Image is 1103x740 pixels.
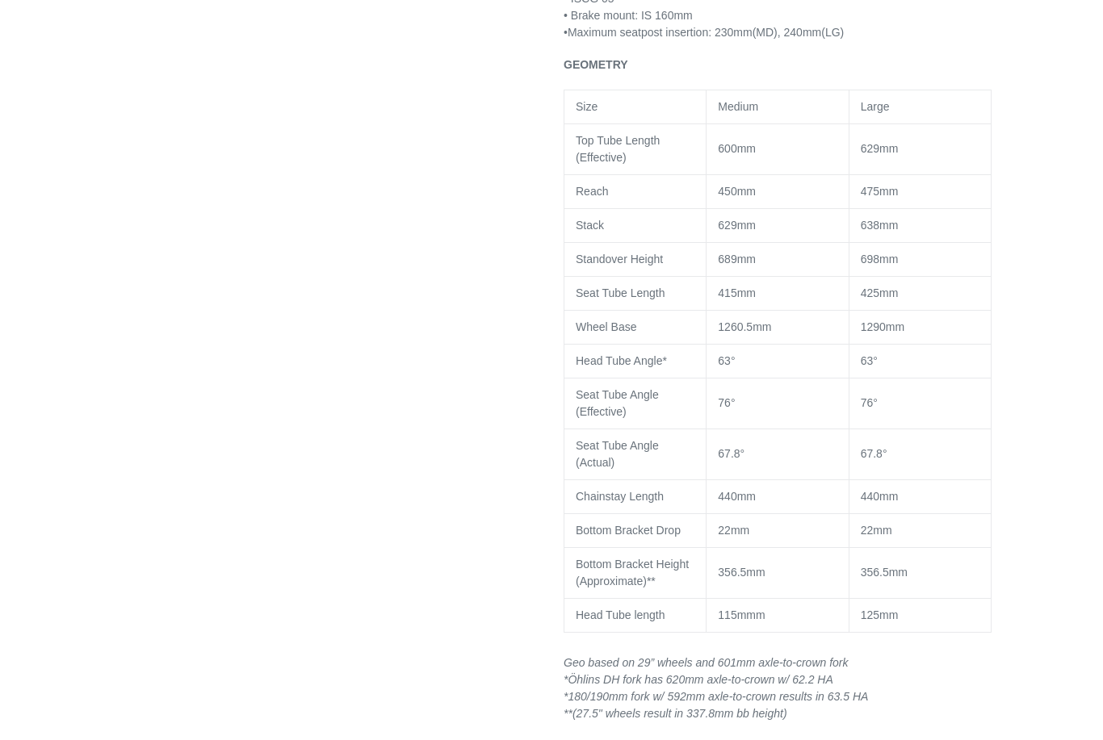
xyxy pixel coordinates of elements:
span: 115mmm [718,608,765,621]
span: Stack [576,219,604,232]
span: Bottom Bracket Height (Approximate)** [576,558,689,587]
span: Wheel Base [576,320,636,333]
span: Large [861,100,890,113]
span: 125mm [861,608,899,621]
span: Chainstay Length [576,490,664,503]
span: 67.8° [861,447,887,460]
span: 22mm [861,524,892,537]
em: Geo based on 29” wheels and 601mm axle-to-crown fork [564,656,849,669]
strong: GEOMETRY [564,58,628,71]
span: Seat Tube Angle (Actual) [576,439,659,469]
span: Size [576,100,598,113]
em: *Öhlins DH fork has 620mm axle-to-crown w/ 62.2 HA [564,673,833,686]
span: Standover Height [576,253,663,265]
span: 415mm [718,286,756,299]
span: 76° [718,396,735,409]
span: Reach [576,185,608,198]
span: 629mm [861,142,899,155]
span: 356.5mm [861,566,908,579]
span: 698mm [861,253,899,265]
span: Medium [718,100,758,113]
span: 440mm [861,490,899,503]
span: 63° [861,354,878,367]
span: Seat Tube Angle (Effective) [576,388,659,418]
span: Maximum seatpost insertion: 230mm(MD), 240mm(LG) [568,26,844,39]
em: **(27.5" wheels result in 337.8mm bb height) [564,707,787,720]
span: 63° [718,354,735,367]
span: 475mm [861,185,899,198]
span: Head Tube length [576,608,665,621]
span: 1290mm [861,320,904,333]
span: 450mm [718,185,756,198]
span: Seat Tube Length [576,286,665,299]
em: * 180/190mm fork w/ 592mm axle-to-crown results in 63.5 HA [564,690,868,703]
span: 76° [861,396,878,409]
span: 425mm [861,286,899,299]
span: 689mm [718,253,756,265]
span: Head Tube Angle* [576,354,667,367]
span: 629mm [718,219,756,232]
span: Top Tube Length (Effective) [576,134,660,164]
span: 67.8° [718,447,744,460]
span: 638mm [861,219,899,232]
span: 600mm [718,142,756,155]
span: 22mm [718,524,749,537]
span: 356.5mm [718,566,765,579]
span: Bottom Bracket Drop [576,524,681,537]
span: 1260.5mm [718,320,771,333]
span: 440mm [718,490,756,503]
